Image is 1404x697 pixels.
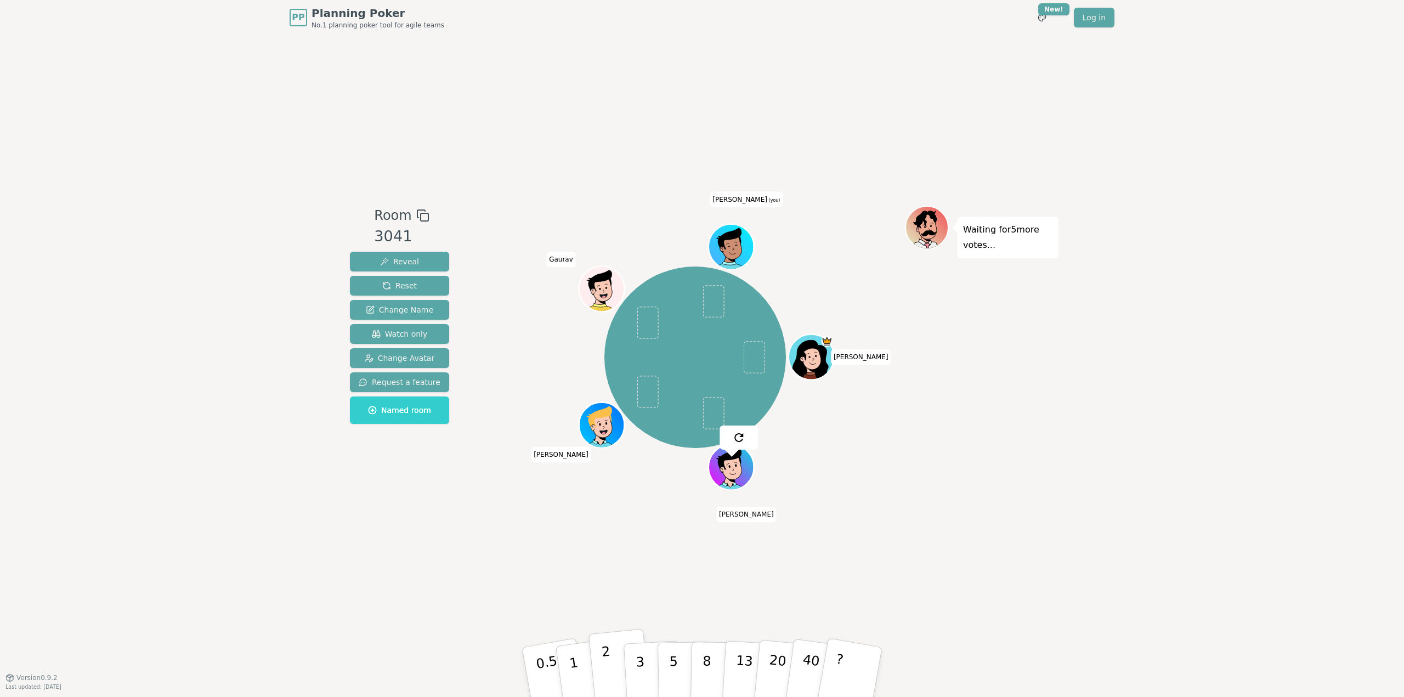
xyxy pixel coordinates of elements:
button: Reveal [350,252,449,271]
button: Version0.9.2 [5,673,58,682]
p: Waiting for 5 more votes... [963,222,1053,253]
button: Change Avatar [350,348,449,368]
div: New! [1038,3,1069,15]
span: Reset [382,280,417,291]
span: Last updated: [DATE] [5,684,61,690]
button: Request a feature [350,372,449,392]
span: Version 0.9.2 [16,673,58,682]
span: PP [292,11,304,24]
span: Cristina is the host [821,336,833,347]
span: Click to change your name [546,252,576,268]
button: Reset [350,276,449,296]
span: Change Name [366,304,433,315]
span: Click to change your name [716,507,777,523]
span: No.1 planning poker tool for agile teams [312,21,444,30]
span: Planning Poker [312,5,444,21]
span: Click to change your name [831,349,891,365]
span: Change Avatar [365,353,435,364]
a: Log in [1074,8,1114,27]
a: PPPlanning PokerNo.1 planning poker tool for agile teams [290,5,444,30]
img: reset [732,431,745,444]
span: Named room [368,405,431,416]
button: Named room [350,396,449,424]
span: Request a feature [359,377,440,388]
div: 3041 [374,225,429,248]
button: Click to change your avatar [710,225,752,268]
button: Change Name [350,300,449,320]
button: Watch only [350,324,449,344]
span: Watch only [372,328,428,339]
span: Click to change your name [531,447,591,462]
span: Click to change your name [710,192,783,207]
span: (you) [767,198,780,203]
button: New! [1032,8,1052,27]
span: Room [374,206,411,225]
span: Reveal [380,256,419,267]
